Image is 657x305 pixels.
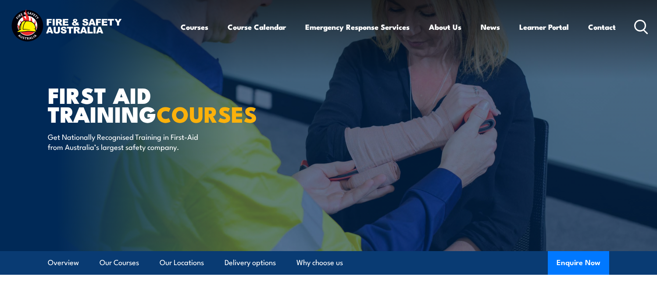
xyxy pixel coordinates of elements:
[225,251,276,274] a: Delivery options
[48,251,79,274] a: Overview
[429,15,461,39] a: About Us
[48,131,208,152] p: Get Nationally Recognised Training in First-Aid from Australia’s largest safety company.
[305,15,410,39] a: Emergency Response Services
[181,15,208,39] a: Courses
[548,251,609,275] button: Enquire Now
[160,251,204,274] a: Our Locations
[519,15,569,39] a: Learner Portal
[48,85,264,123] h1: First Aid Training
[296,251,343,274] a: Why choose us
[100,251,139,274] a: Our Courses
[481,15,500,39] a: News
[588,15,616,39] a: Contact
[157,96,257,130] strong: COURSES
[228,15,286,39] a: Course Calendar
